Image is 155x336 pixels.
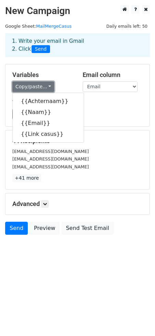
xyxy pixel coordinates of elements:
small: [EMAIL_ADDRESS][DOMAIN_NAME] [12,149,89,154]
a: Daily emails left: 50 [104,24,150,29]
a: {{Link casus}} [13,129,84,140]
span: Send [32,45,50,53]
h2: New Campaign [5,5,150,17]
a: {{Naam}} [13,107,84,118]
a: {{Email}} [13,118,84,129]
small: Google Sheet: [5,24,72,29]
small: [EMAIL_ADDRESS][DOMAIN_NAME] [12,164,89,169]
a: Send [5,222,28,235]
div: 1. Write your email in Gmail 2. Click [7,37,148,53]
h5: Email column [83,71,143,79]
a: {{Achternaam}} [13,96,84,107]
a: Send Test Email [61,222,114,235]
h5: Variables [12,71,72,79]
a: Preview [29,222,60,235]
a: Copy/paste... [12,81,54,92]
span: Daily emails left: 50 [104,23,150,30]
h5: Advanced [12,200,143,208]
a: +41 more [12,174,41,182]
small: [EMAIL_ADDRESS][DOMAIN_NAME] [12,156,89,161]
iframe: Chat Widget [121,303,155,336]
a: MailMergeCasus [36,24,72,29]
